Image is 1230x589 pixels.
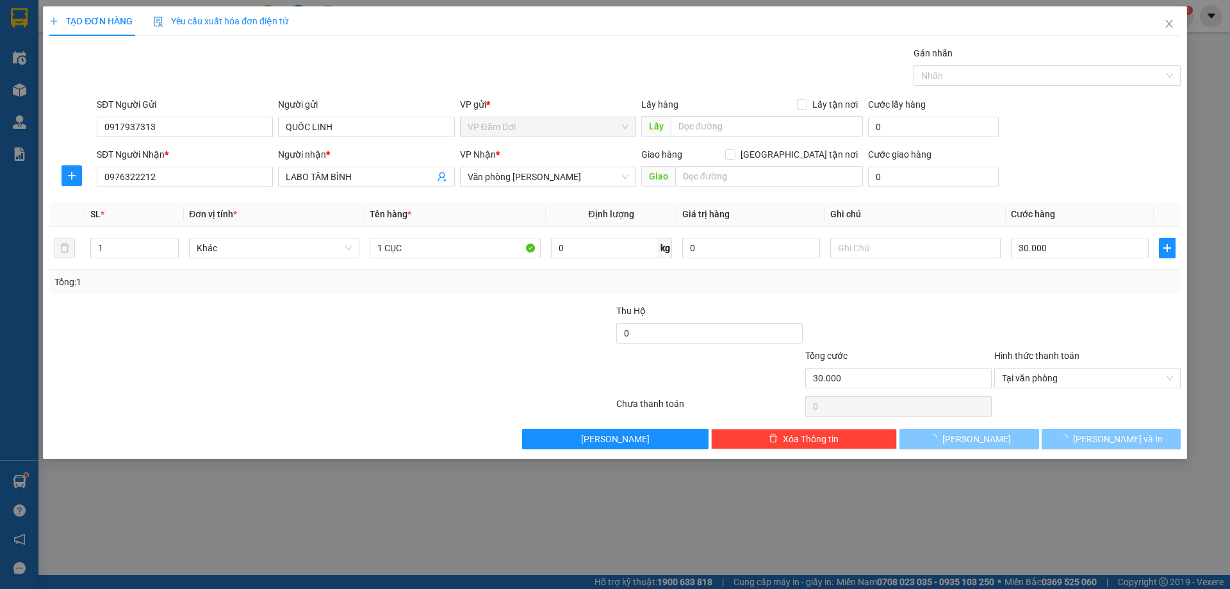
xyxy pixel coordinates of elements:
[197,238,352,258] span: Khác
[370,238,540,258] input: VD: Bàn, Ghế
[825,202,1006,227] th: Ghi chú
[868,167,999,187] input: Cước giao hàng
[153,17,163,27] img: icon
[616,306,646,316] span: Thu Hộ
[1042,429,1181,449] button: [PERSON_NAME] và In
[460,97,636,112] div: VP gửi
[1151,6,1187,42] button: Close
[90,209,101,219] span: SL
[641,116,671,137] span: Lấy
[868,117,999,137] input: Cước lấy hàng
[735,147,863,162] span: [GEOGRAPHIC_DATA] tận nơi
[49,16,133,26] span: TẠO ĐƠN HÀNG
[460,149,496,160] span: VP Nhận
[807,97,863,112] span: Lấy tận nơi
[830,238,1001,258] input: Ghi Chú
[1011,209,1055,219] span: Cước hàng
[153,16,288,26] span: Yêu cầu xuất hóa đơn điện tử
[1164,19,1174,29] span: close
[675,166,863,187] input: Dọc đường
[914,48,953,58] label: Gán nhãn
[522,429,709,449] button: [PERSON_NAME]
[97,147,273,162] div: SĐT Người Nhận
[671,116,863,137] input: Dọc đường
[49,17,58,26] span: plus
[74,8,181,24] b: [PERSON_NAME]
[468,167,628,187] span: Văn phòng Hồ Chí Minh
[1002,369,1173,388] span: Tại văn phòng
[54,238,75,258] button: delete
[868,99,926,110] label: Cước lấy hàng
[468,117,628,137] span: VP Đầm Dơi
[437,172,447,182] span: user-add
[899,429,1038,449] button: [PERSON_NAME]
[615,397,804,419] div: Chưa thanh toán
[1159,238,1176,258] button: plus
[74,31,84,41] span: environment
[6,80,144,101] b: GỬI : VP Đầm Dơi
[54,275,475,289] div: Tổng: 1
[711,429,898,449] button: deleteXóa Thông tin
[278,97,454,112] div: Người gửi
[1160,243,1175,253] span: plus
[659,238,672,258] span: kg
[769,434,778,444] span: delete
[97,97,273,112] div: SĐT Người Gửi
[1073,432,1163,446] span: [PERSON_NAME] và In
[61,165,82,186] button: plus
[589,209,634,219] span: Định lượng
[682,209,730,219] span: Giá trị hàng
[189,209,237,219] span: Đơn vị tính
[641,166,675,187] span: Giao
[6,44,244,60] li: 02839.63.63.63
[928,434,942,443] span: loading
[682,238,820,258] input: 0
[1059,434,1073,443] span: loading
[868,149,931,160] label: Cước giao hàng
[942,432,1011,446] span: [PERSON_NAME]
[641,149,682,160] span: Giao hàng
[74,47,84,57] span: phone
[641,99,678,110] span: Lấy hàng
[805,351,848,361] span: Tổng cước
[370,209,411,219] span: Tên hàng
[278,147,454,162] div: Người nhận
[62,170,81,181] span: plus
[783,432,839,446] span: Xóa Thông tin
[994,351,1079,361] label: Hình thức thanh toán
[581,432,650,446] span: [PERSON_NAME]
[6,28,244,44] li: 85 [PERSON_NAME]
